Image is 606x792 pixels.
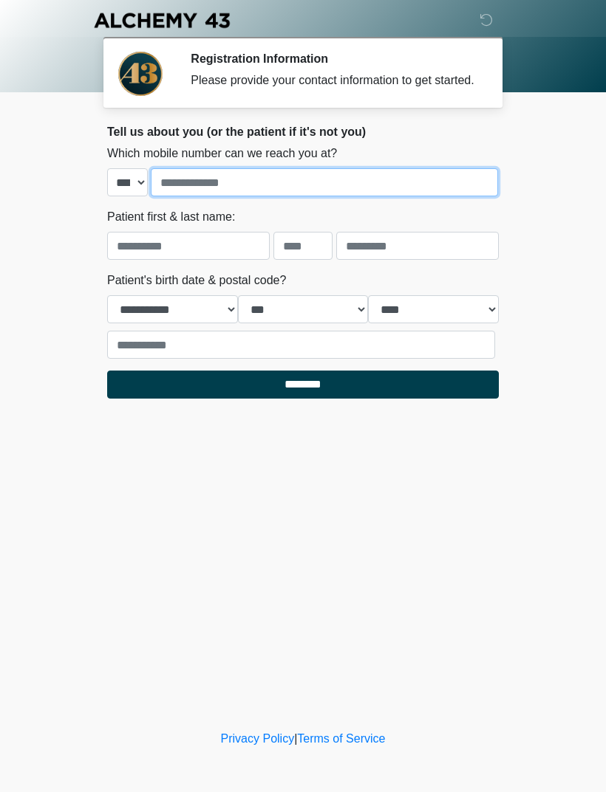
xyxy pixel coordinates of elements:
a: Terms of Service [297,732,385,745]
a: Privacy Policy [221,732,295,745]
label: Patient first & last name: [107,208,235,226]
label: Which mobile number can we reach you at? [107,145,337,162]
label: Patient's birth date & postal code? [107,272,286,289]
img: Alchemy 43 Logo [92,11,231,30]
img: Agent Avatar [118,52,163,96]
a: | [294,732,297,745]
h2: Tell us about you (or the patient if it's not you) [107,125,499,139]
div: Please provide your contact information to get started. [191,72,477,89]
h2: Registration Information [191,52,477,66]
